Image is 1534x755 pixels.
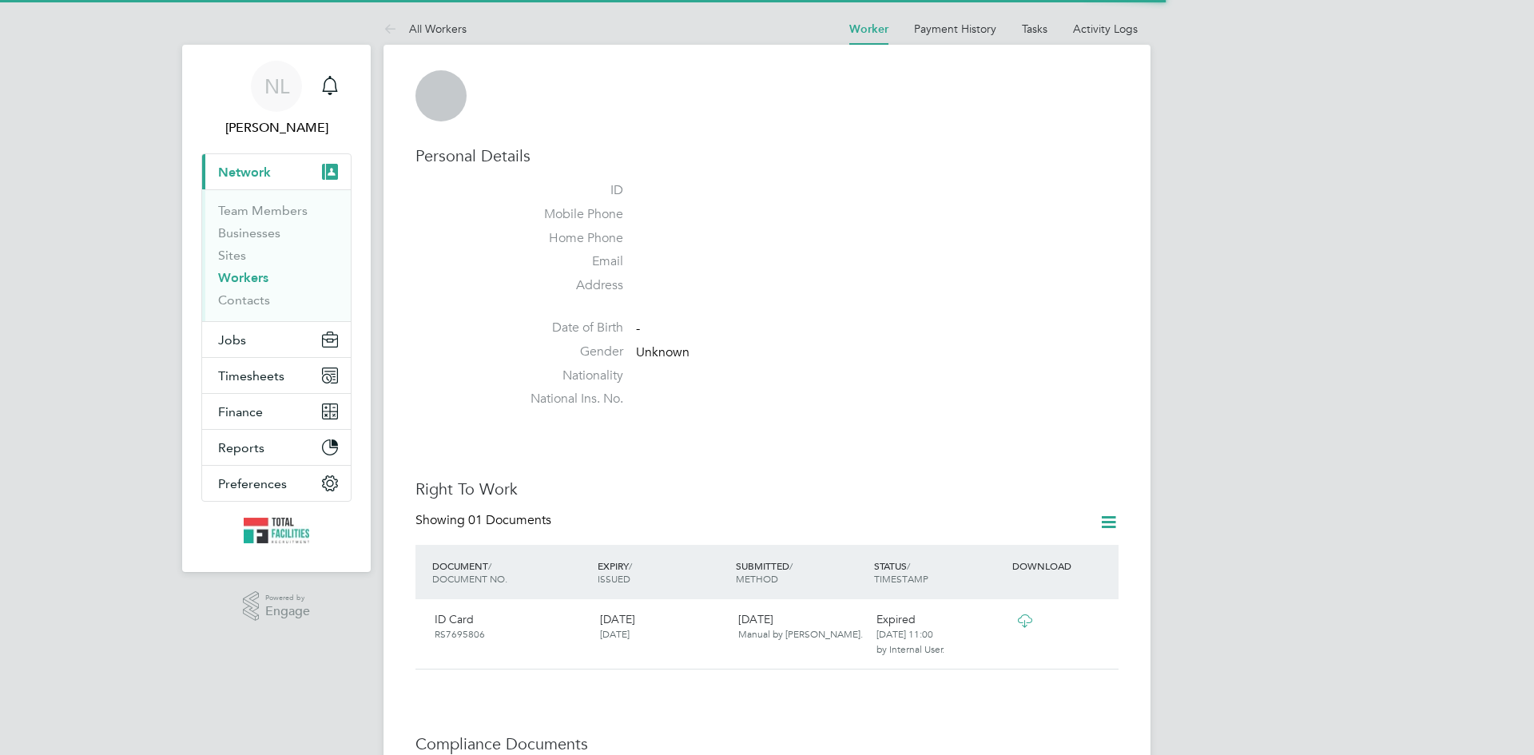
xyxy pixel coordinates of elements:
[244,518,309,543] img: tfrecruitment-logo-retina.png
[914,22,996,36] a: Payment History
[201,61,352,137] a: NL[PERSON_NAME]
[511,368,623,384] label: Nationality
[629,559,632,572] span: /
[636,320,640,336] span: -
[636,344,690,360] span: Unknown
[218,203,308,218] a: Team Members
[511,320,623,336] label: Date of Birth
[435,627,485,640] span: RS7695806
[202,154,351,189] button: Network
[428,551,594,593] div: DOCUMENT
[1022,22,1047,36] a: Tasks
[874,572,928,585] span: TIMESTAMP
[600,627,630,640] span: [DATE]
[383,22,467,36] a: All Workers
[218,476,287,491] span: Preferences
[876,642,944,655] span: by Internal User.
[428,606,594,647] div: ID Card
[218,332,246,348] span: Jobs
[202,466,351,501] button: Preferences
[218,270,268,285] a: Workers
[1073,22,1138,36] a: Activity Logs
[218,440,264,455] span: Reports
[201,518,352,543] a: Go to home page
[265,591,310,605] span: Powered by
[1008,551,1119,580] div: DOWNLOAD
[182,45,371,572] nav: Main navigation
[415,512,554,529] div: Showing
[432,572,507,585] span: DOCUMENT NO.
[738,627,863,640] span: Manual by [PERSON_NAME].
[876,627,933,640] span: [DATE] 11:00
[202,430,351,465] button: Reports
[511,344,623,360] label: Gender
[415,145,1119,166] h3: Personal Details
[218,248,246,263] a: Sites
[511,182,623,199] label: ID
[736,572,778,585] span: METHOD
[218,404,263,419] span: Finance
[265,605,310,618] span: Engage
[218,368,284,383] span: Timesheets
[415,733,1119,754] h3: Compliance Documents
[594,606,732,647] div: [DATE]
[511,206,623,223] label: Mobile Phone
[598,572,630,585] span: ISSUED
[849,22,888,36] a: Worker
[218,225,280,240] a: Businesses
[218,165,271,180] span: Network
[415,479,1119,499] h3: Right To Work
[202,358,351,393] button: Timesheets
[468,512,551,528] span: 01 Documents
[264,76,289,97] span: NL
[870,551,1008,593] div: STATUS
[511,391,623,407] label: National Ins. No.
[594,551,732,593] div: EXPIRY
[511,230,623,247] label: Home Phone
[876,612,916,626] span: Expired
[243,591,311,622] a: Powered byEngage
[201,118,352,137] span: Nicola Lawrence
[218,292,270,308] a: Contacts
[511,253,623,270] label: Email
[488,559,491,572] span: /
[202,189,351,321] div: Network
[732,551,870,593] div: SUBMITTED
[511,277,623,294] label: Address
[789,559,793,572] span: /
[202,394,351,429] button: Finance
[907,559,910,572] span: /
[732,606,870,647] div: [DATE]
[202,322,351,357] button: Jobs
